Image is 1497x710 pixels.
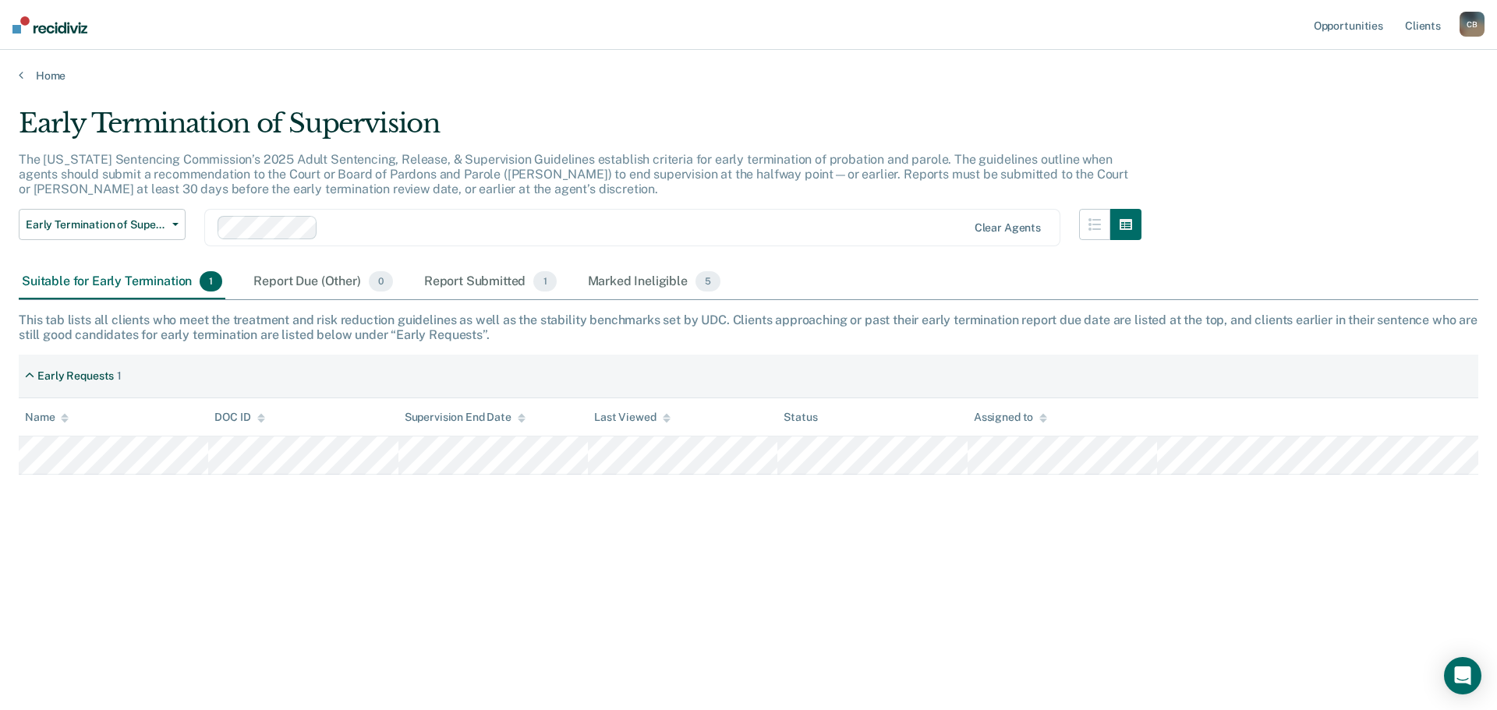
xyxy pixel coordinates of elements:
div: Assigned to [974,411,1047,424]
div: DOC ID [214,411,264,424]
span: 1 [200,271,222,291]
div: Status [784,411,817,424]
span: 5 [695,271,720,291]
img: Recidiviz [12,16,87,34]
div: Early Requests1 [19,363,128,389]
div: Early Termination of Supervision [19,108,1141,152]
div: Supervision End Date [405,411,526,424]
div: Clear agents [975,221,1041,235]
div: Name [25,411,69,424]
div: Marked Ineligible5 [585,265,724,299]
div: Last Viewed [594,411,670,424]
div: 1 [117,369,122,383]
span: 0 [369,271,393,291]
div: Report Submitted1 [421,265,560,299]
button: Early Termination of Supervision [19,209,186,240]
div: Suitable for Early Termination1 [19,265,225,299]
div: Report Due (Other)0 [250,265,395,299]
p: The [US_STATE] Sentencing Commission’s 2025 Adult Sentencing, Release, & Supervision Guidelines e... [19,152,1128,196]
span: Early Termination of Supervision [26,218,166,231]
span: 1 [533,271,556,291]
button: CB [1460,12,1485,37]
div: Open Intercom Messenger [1444,657,1481,694]
a: Home [19,69,1478,83]
div: Early Requests [37,369,114,383]
div: This tab lists all clients who meet the treatment and risk reduction guidelines as well as the st... [19,313,1478,342]
div: C B [1460,12,1485,37]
